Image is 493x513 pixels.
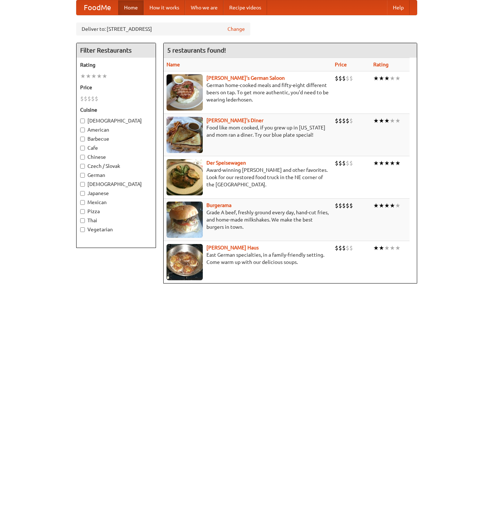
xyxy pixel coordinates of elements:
[395,117,400,125] li: ★
[342,74,346,82] li: $
[80,208,152,215] label: Pizza
[379,159,384,167] li: ★
[206,117,263,123] a: [PERSON_NAME]'s Diner
[80,155,85,160] input: Chinese
[102,72,107,80] li: ★
[80,106,152,113] h5: Cuisine
[80,200,85,205] input: Mexican
[167,82,329,103] p: German home-cooked meals and fifty-eight different beers on tap. To get more authentic, you'd nee...
[80,209,85,214] input: Pizza
[349,244,353,252] li: $
[80,84,152,91] h5: Price
[395,244,400,252] li: ★
[349,159,353,167] li: $
[384,74,390,82] li: ★
[384,117,390,125] li: ★
[373,244,379,252] li: ★
[395,74,400,82] li: ★
[167,159,203,195] img: speisewagen.jpg
[373,62,389,67] a: Rating
[76,22,250,36] div: Deliver to: [STREET_ADDRESS]
[387,0,410,15] a: Help
[91,72,96,80] li: ★
[379,244,384,252] li: ★
[167,47,226,54] ng-pluralize: 5 restaurants found!
[346,74,349,82] li: $
[342,202,346,210] li: $
[167,74,203,111] img: esthers.jpg
[338,202,342,210] li: $
[80,217,152,224] label: Thai
[390,202,395,210] li: ★
[80,146,85,150] input: Cafe
[80,226,152,233] label: Vegetarian
[80,144,152,152] label: Cafe
[379,74,384,82] li: ★
[384,244,390,252] li: ★
[80,199,152,206] label: Mexican
[80,227,85,232] input: Vegetarian
[346,117,349,125] li: $
[373,117,379,125] li: ★
[335,117,338,125] li: $
[373,74,379,82] li: ★
[77,43,156,58] h4: Filter Restaurants
[335,159,338,167] li: $
[167,209,329,231] p: Grade A beef, freshly ground every day, hand-cut fries, and home-made milkshakes. We make the bes...
[346,159,349,167] li: $
[379,202,384,210] li: ★
[80,61,152,69] h5: Rating
[80,117,152,124] label: [DEMOGRAPHIC_DATA]
[373,202,379,210] li: ★
[185,0,223,15] a: Who we are
[335,62,347,67] a: Price
[338,159,342,167] li: $
[335,74,338,82] li: $
[335,244,338,252] li: $
[80,182,85,187] input: [DEMOGRAPHIC_DATA]
[167,124,329,138] p: Food like mom cooked, if you grew up in [US_STATE] and mom ran a diner. Try our blue plate special!
[167,166,329,188] p: Award-winning [PERSON_NAME] and other favorites. Look for our restored food truck in the NE corne...
[80,153,152,161] label: Chinese
[87,95,91,103] li: $
[390,159,395,167] li: ★
[349,74,353,82] li: $
[206,75,285,81] a: [PERSON_NAME]'s German Saloon
[80,162,152,170] label: Czech / Slovak
[86,72,91,80] li: ★
[349,202,353,210] li: $
[227,25,245,33] a: Change
[167,62,180,67] a: Name
[80,173,85,178] input: German
[80,119,85,123] input: [DEMOGRAPHIC_DATA]
[77,0,118,15] a: FoodMe
[80,164,85,169] input: Czech / Slovak
[91,95,95,103] li: $
[395,159,400,167] li: ★
[206,202,231,208] a: Burgerama
[80,171,152,179] label: German
[206,160,246,166] a: Der Speisewagen
[80,128,85,132] input: American
[335,202,338,210] li: $
[95,95,98,103] li: $
[167,251,329,266] p: East German specialties, in a family-friendly setting. Come warm up with our delicious soups.
[144,0,185,15] a: How it works
[349,117,353,125] li: $
[342,117,346,125] li: $
[206,245,259,251] a: [PERSON_NAME] Haus
[80,126,152,133] label: American
[379,117,384,125] li: ★
[223,0,267,15] a: Recipe videos
[80,95,84,103] li: $
[342,244,346,252] li: $
[390,244,395,252] li: ★
[80,181,152,188] label: [DEMOGRAPHIC_DATA]
[390,74,395,82] li: ★
[390,117,395,125] li: ★
[167,117,203,153] img: sallys.jpg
